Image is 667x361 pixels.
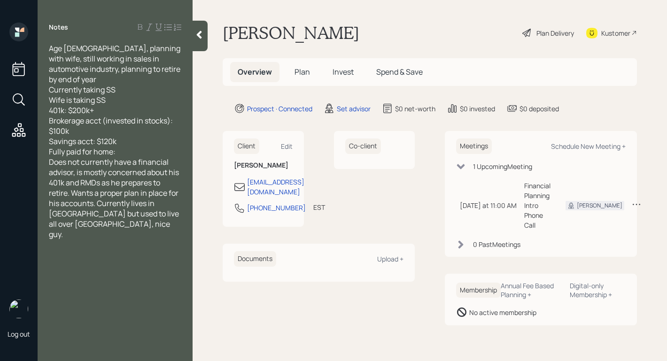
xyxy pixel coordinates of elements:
h6: Membership [456,283,501,298]
div: Log out [8,330,30,338]
h6: Client [234,138,259,154]
h6: Meetings [456,138,492,154]
span: Fully paid for home: [49,146,116,157]
div: [DATE] at 11:00 AM [460,200,517,210]
span: Brokerage acct (invested in stocks): $100k [49,115,174,136]
div: 0 Past Meeting s [473,239,520,249]
span: 401k: $200k+ [49,105,94,115]
div: Annual Fee Based Planning + [501,281,562,299]
span: Wife is taking SS [49,95,106,105]
div: EST [313,202,325,212]
div: $0 deposited [520,104,559,114]
div: Digital-only Membership + [570,281,626,299]
div: Edit [281,142,293,151]
h1: [PERSON_NAME] [223,23,359,43]
div: [EMAIL_ADDRESS][DOMAIN_NAME] [247,177,304,197]
div: Schedule New Meeting + [551,142,626,151]
div: [PERSON_NAME] [577,201,622,210]
span: Does not currently have a financial advisor, is mostly concerned about his 401k and RMDs as he pr... [49,157,180,239]
div: Upload + [377,254,403,263]
div: No active membership [469,307,536,317]
span: Savings acct: $120k [49,136,116,146]
span: Invest [333,67,354,77]
div: Set advisor [337,104,371,114]
span: Overview [238,67,272,77]
div: Financial Planning Intro Phone Call [524,181,551,230]
h6: Co-client [345,138,381,154]
h6: Documents [234,251,276,267]
div: Kustomer [601,28,630,38]
img: robby-grisanti-headshot.png [9,300,28,318]
span: Plan [295,67,310,77]
label: Notes [49,23,68,32]
span: Spend & Save [376,67,423,77]
h6: [PERSON_NAME] [234,161,293,169]
div: $0 net-worth [395,104,435,114]
span: Currently taking SS [49,84,116,95]
div: Plan Delivery [536,28,574,38]
div: 1 Upcoming Meeting [473,161,532,171]
div: $0 invested [460,104,495,114]
span: Age [DEMOGRAPHIC_DATA], planning with wife, still working in sales in automotive industry, planni... [49,43,182,84]
div: [PHONE_NUMBER] [247,203,306,213]
div: Prospect · Connected [247,104,312,114]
